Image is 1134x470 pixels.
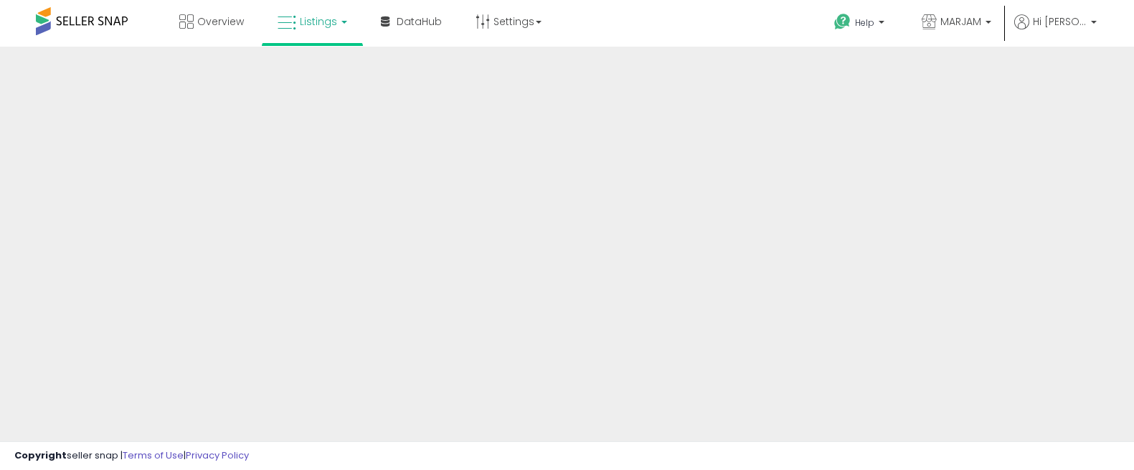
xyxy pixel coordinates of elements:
a: Privacy Policy [186,448,249,462]
span: Hi [PERSON_NAME] [1033,14,1087,29]
div: seller snap | | [14,449,249,463]
span: Listings [300,14,337,29]
a: Hi [PERSON_NAME] [1014,14,1097,47]
span: Overview [197,14,244,29]
strong: Copyright [14,448,67,462]
span: DataHub [397,14,442,29]
a: Help [823,2,899,47]
span: Help [855,17,874,29]
span: MARJAM [940,14,981,29]
a: Terms of Use [123,448,184,462]
i: Get Help [833,13,851,31]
